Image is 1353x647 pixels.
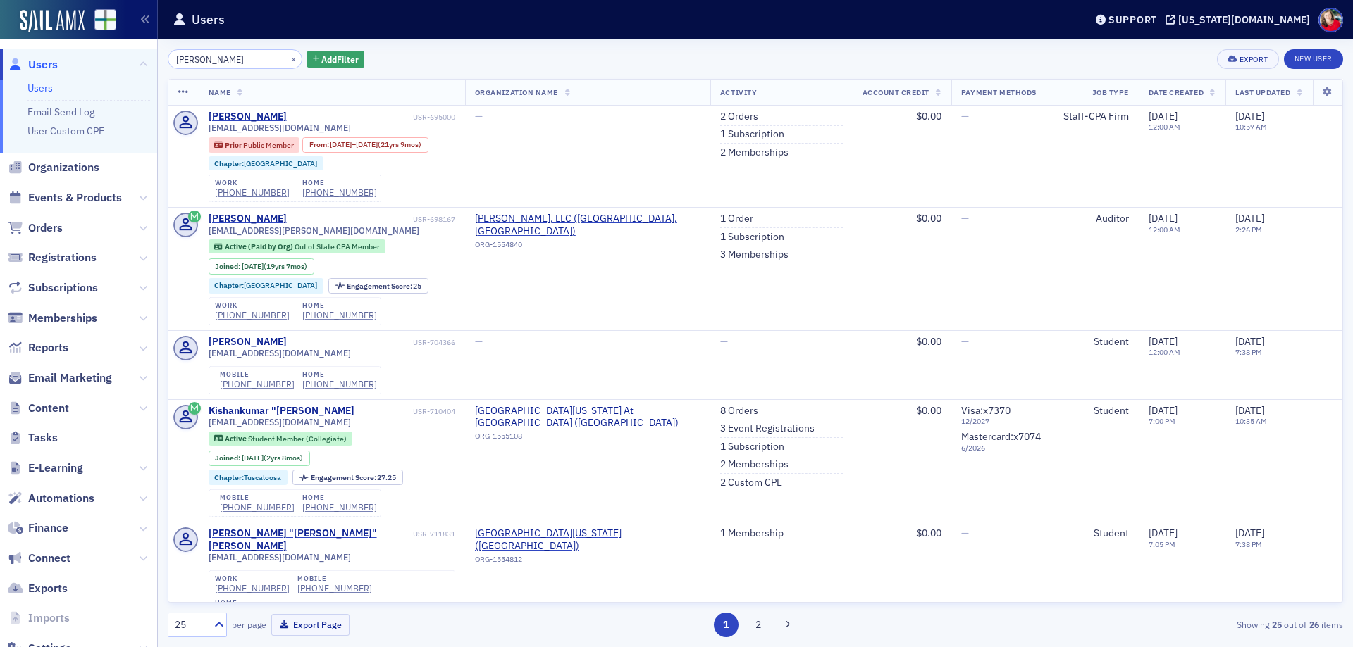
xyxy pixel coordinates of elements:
span: Organizations [28,160,99,175]
div: Chapter: [209,156,324,170]
span: Content [28,401,69,416]
div: work [215,301,290,310]
span: 12 / 2027 [961,417,1041,426]
span: Active [225,434,248,444]
time: 7:05 PM [1149,539,1175,549]
div: ORG-1555108 [475,432,700,446]
div: [PHONE_NUMBER] [220,379,295,389]
a: Prior Public Member [214,140,293,149]
div: USR-704366 [289,338,455,347]
a: Registrations [8,250,97,265]
div: home [302,370,377,379]
span: University of North Alabama (Florence) [475,527,700,552]
span: [EMAIL_ADDRESS][DOMAIN_NAME] [209,417,351,427]
span: [DATE] [1235,335,1264,348]
label: per page [232,618,266,631]
button: Export Page [271,614,350,636]
span: Prior [225,140,243,150]
div: Student [1061,527,1129,540]
span: — [961,335,969,348]
a: [PERSON_NAME] [209,336,287,348]
span: Out of State CPA Member [295,241,380,251]
a: Orders [8,220,63,236]
span: Reports [28,340,68,356]
a: Email Send Log [27,106,94,118]
span: Connect [28,551,70,566]
span: [DATE] [1149,335,1178,348]
img: SailAMX [20,10,85,32]
span: Tasks [28,430,58,446]
span: Warren Averett, LLC (Birmingham, AL) [475,213,700,237]
span: E-Learning [28,460,83,476]
a: Automations [8,491,94,506]
a: 2 Memberships [720,146,789,159]
div: USR-698167 [289,215,455,224]
div: Staff-CPA Firm [1061,111,1129,123]
a: Connect [8,551,70,566]
a: Events & Products [8,190,122,206]
span: Job Type [1092,87,1129,97]
span: [EMAIL_ADDRESS][PERSON_NAME][DOMAIN_NAME] [209,225,419,236]
div: Joined: 2006-01-17 00:00:00 [209,258,314,274]
div: Export [1240,56,1268,63]
span: Email Marketing [28,370,112,386]
a: Email Marketing [8,370,112,386]
span: $0.00 [916,212,941,225]
a: 2 Custom CPE [720,477,782,489]
button: Export [1217,49,1278,69]
span: Memberships [28,310,97,326]
div: 27.25 [311,474,397,482]
span: — [961,527,969,539]
a: Subscriptions [8,280,98,296]
a: [PHONE_NUMBER] [220,502,295,513]
div: home [215,598,290,607]
time: 2:26 PM [1235,225,1262,234]
a: [PHONE_NUMBER] [302,502,377,513]
a: 1 Subscription [720,231,784,244]
a: [PHONE_NUMBER] [302,379,377,389]
div: ORG-1554812 [475,555,700,569]
a: Users [27,82,53,94]
a: Memberships [8,310,97,326]
div: – (21yrs 9mos) [330,140,421,149]
button: 1 [714,613,739,637]
a: [PHONE_NUMBER] [302,310,377,320]
span: Automations [28,491,94,506]
span: Name [209,87,231,97]
div: USR-711831 [413,529,455,539]
button: × [288,52,300,65]
span: — [961,110,969,123]
a: Active (Paid by Org) Out of State CPA Member [214,242,379,251]
div: From: 2002-07-30 00:00:00 [302,137,428,153]
a: [PHONE_NUMBER] [297,583,372,593]
span: [EMAIL_ADDRESS][DOMAIN_NAME] [209,123,351,133]
div: [PHONE_NUMBER] [215,583,290,593]
span: [DATE] [1149,527,1178,539]
input: Search… [168,49,302,69]
div: Auditor [1061,213,1129,225]
div: [PHONE_NUMBER] [215,187,290,198]
span: Chapter : [214,158,244,168]
span: Registrations [28,250,97,265]
span: Orders [28,220,63,236]
div: ORG-1554840 [475,240,700,254]
div: Kishankumar "[PERSON_NAME] [209,405,354,417]
span: [EMAIL_ADDRESS][DOMAIN_NAME] [209,348,351,358]
a: [PERSON_NAME], LLC ([GEOGRAPHIC_DATA], [GEOGRAPHIC_DATA]) [475,213,700,237]
span: Add Filter [321,53,359,65]
a: New User [1284,49,1343,69]
span: Engagement Score : [311,472,378,482]
span: Exports [28,581,68,596]
span: Profile [1318,8,1343,32]
time: 7:38 PM [1235,539,1262,549]
span: $0.00 [916,110,941,123]
div: mobile [220,370,295,379]
span: [DATE] [1149,404,1178,417]
div: Active (Paid by Org): Active (Paid by Org): Out of State CPA Member [209,239,386,253]
a: Finance [8,520,68,536]
a: [PERSON_NAME] "[PERSON_NAME]" [PERSON_NAME] [209,527,411,552]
